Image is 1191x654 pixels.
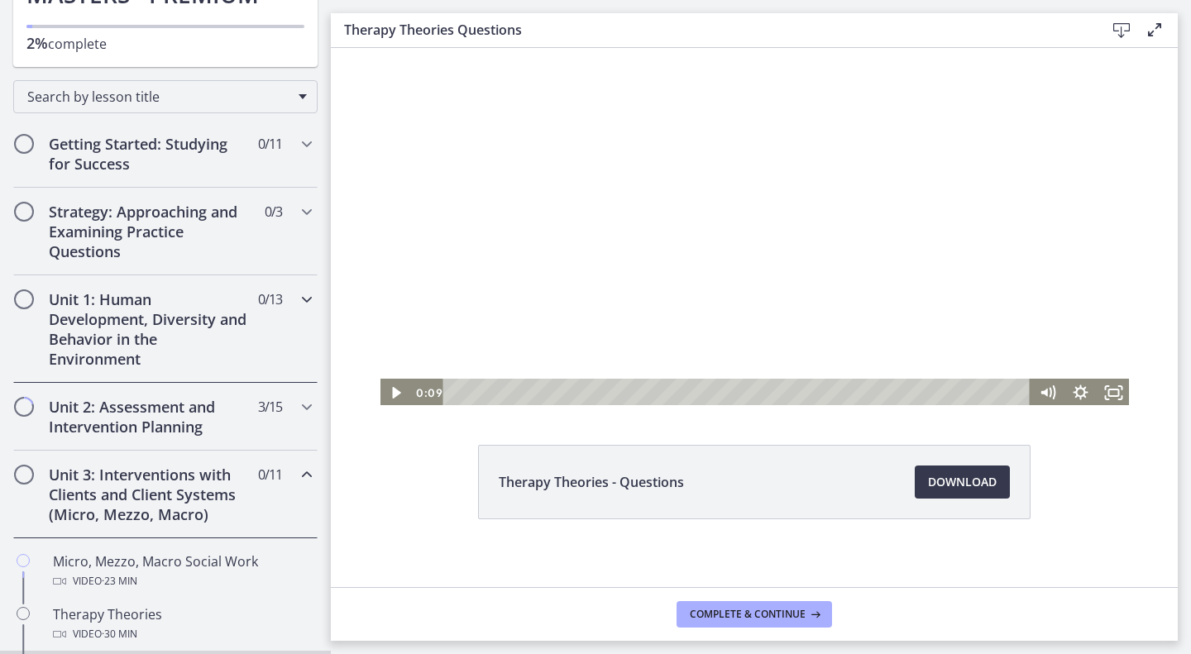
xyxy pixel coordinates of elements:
span: Download [928,472,997,492]
span: 0 / 3 [265,202,282,222]
div: Search by lesson title [13,80,318,113]
span: 2% [26,33,48,53]
span: 3 / 15 [258,397,282,417]
h2: Strategy: Approaching and Examining Practice Questions [49,202,251,261]
span: 0 / 13 [258,289,282,309]
span: · 30 min [102,624,137,644]
span: Search by lesson title [27,88,290,106]
a: Download [915,465,1010,499]
h2: Unit 1: Human Development, Diversity and Behavior in the Environment [49,289,251,369]
h3: Therapy Theories Questions [344,20,1079,40]
span: Complete & continue [690,608,806,621]
h2: Unit 2: Assessment and Intervention Planning [49,397,251,437]
div: Micro, Mezzo, Macro Social Work [53,551,311,591]
span: 0 / 11 [258,134,282,154]
span: · 23 min [102,571,137,591]
div: Video [53,571,311,591]
span: 0 / 11 [258,465,282,485]
button: Complete & continue [677,601,832,628]
h2: Unit 3: Interventions with Clients and Client Systems (Micro, Mezzo, Macro) [49,465,251,524]
div: Video [53,624,311,644]
h2: Getting Started: Studying for Success [49,134,251,174]
div: Therapy Theories [53,604,311,644]
p: complete [26,33,304,54]
span: Therapy Theories - Questions [499,472,684,492]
